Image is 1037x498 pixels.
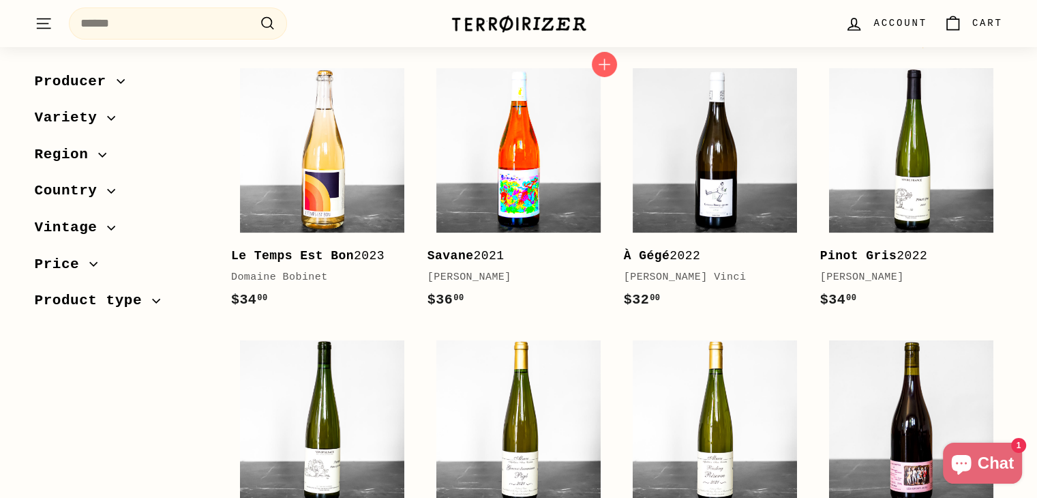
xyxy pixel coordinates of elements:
span: Region [35,143,99,166]
sup: 00 [846,293,856,303]
span: Product type [35,290,153,313]
span: $34 [820,292,857,308]
span: Country [35,180,108,203]
a: Cart [935,3,1011,44]
div: 2021 [427,246,597,266]
b: Savane [427,249,474,263]
b: Pinot Gris [820,249,897,263]
button: Product type [35,287,209,323]
span: Price [35,253,90,276]
button: Variety [35,104,209,141]
a: Account [837,3,935,44]
button: Producer [35,67,209,104]
a: Savane2021[PERSON_NAME] [427,59,610,324]
button: Vintage [35,213,209,250]
a: À Gégé2022[PERSON_NAME] Vinci [624,59,807,324]
div: [PERSON_NAME] Vinci [624,269,793,286]
sup: 00 [650,293,660,303]
span: $32 [624,292,661,308]
span: Producer [35,70,117,93]
sup: 00 [453,293,464,303]
div: Domaine Bobinet [231,269,400,286]
span: $34 [231,292,268,308]
div: [PERSON_NAME] [427,269,597,286]
a: Le Temps Est Bon2023Domaine Bobinet [231,59,414,324]
sup: 00 [257,293,267,303]
span: Variety [35,107,108,130]
span: $36 [427,292,464,308]
span: Account [873,16,927,31]
button: Price [35,250,209,287]
button: Country [35,177,209,214]
span: Vintage [35,216,108,239]
div: [PERSON_NAME] [820,269,989,286]
div: 2022 [624,246,793,266]
div: 2023 [231,246,400,266]
span: Cart [972,16,1003,31]
b: À Gégé [624,249,670,263]
a: Pinot Gris2022[PERSON_NAME] [820,59,1003,324]
inbox-online-store-chat: Shopify online store chat [939,443,1026,487]
div: 2022 [820,246,989,266]
b: Le Temps Est Bon [231,249,354,263]
button: Region [35,140,209,177]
